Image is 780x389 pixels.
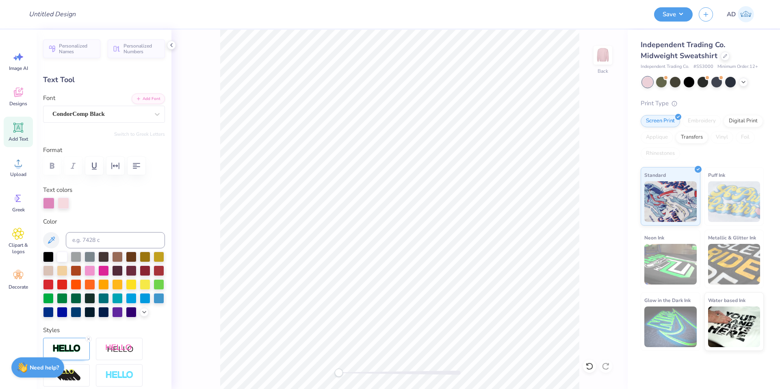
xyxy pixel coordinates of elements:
div: Vinyl [711,131,733,143]
div: Print Type [641,99,764,108]
label: Styles [43,326,60,335]
img: 3D Illusion [52,369,81,382]
div: Digital Print [724,115,763,127]
button: Add Font [132,93,165,104]
span: AD [727,10,736,19]
span: Standard [644,171,666,179]
span: Personalized Numbers [123,43,160,54]
button: Personalized Numbers [108,39,165,58]
label: Format [43,146,165,155]
div: Applique [641,131,673,143]
img: Negative Space [105,371,134,380]
span: Decorate [9,284,28,290]
img: Stroke [52,344,81,353]
img: Glow in the Dark Ink [644,306,697,347]
div: Embroidery [682,115,721,127]
a: AD [723,6,758,22]
img: Neon Ink [644,244,697,285]
span: Upload [10,171,26,178]
input: Untitled Design [22,6,82,22]
img: Standard [644,181,697,222]
div: Screen Print [641,115,680,127]
span: Glow in the Dark Ink [644,296,691,304]
button: Save [654,7,693,22]
span: Clipart & logos [5,242,32,255]
div: Back [598,67,608,75]
span: Puff Ink [708,171,725,179]
span: Minimum Order: 12 + [717,63,758,70]
img: Water based Ink [708,306,760,347]
span: Greek [12,206,25,213]
img: Puff Ink [708,181,760,222]
input: e.g. 7428 c [66,232,165,248]
span: Metallic & Glitter Ink [708,233,756,242]
div: Accessibility label [335,369,343,377]
span: # SS3000 [693,63,713,70]
span: Neon Ink [644,233,664,242]
button: Personalized Names [43,39,100,58]
strong: Need help? [30,364,59,372]
img: Back [595,47,611,63]
span: Independent Trading Co. [641,63,689,70]
label: Text colors [43,185,72,195]
span: Independent Trading Co. Midweight Sweatshirt [641,40,725,61]
div: Rhinestones [641,148,680,160]
label: Font [43,93,55,103]
div: Transfers [676,131,708,143]
img: Aldro Dalugdog [738,6,754,22]
span: Add Text [9,136,28,142]
span: Water based Ink [708,296,745,304]
div: Text Tool [43,74,165,85]
img: Shadow [105,344,134,354]
span: Personalized Names [59,43,95,54]
span: Image AI [9,65,28,72]
img: Metallic & Glitter Ink [708,244,760,285]
label: Color [43,217,165,226]
span: Designs [9,100,27,107]
button: Switch to Greek Letters [114,131,165,137]
div: Foil [736,131,755,143]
